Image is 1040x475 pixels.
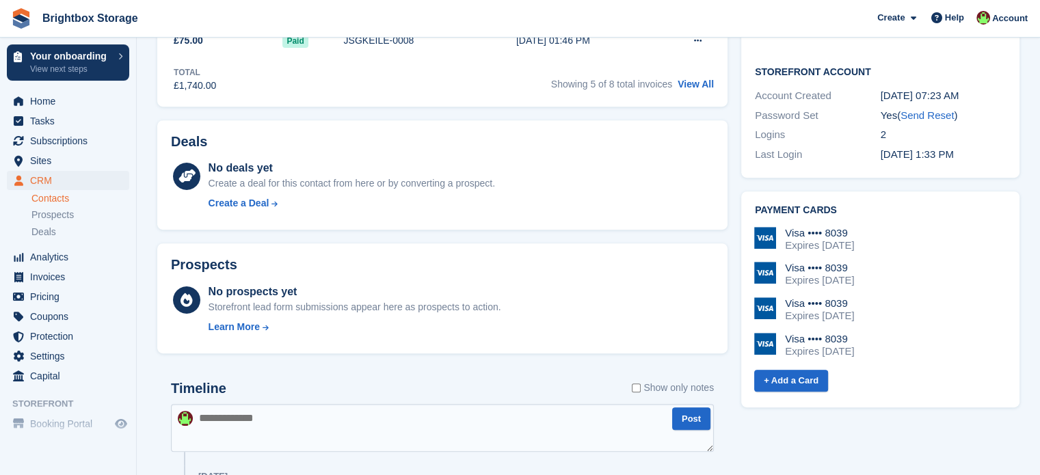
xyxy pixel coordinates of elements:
[209,284,501,300] div: No prospects yet
[7,366,129,385] a: menu
[174,33,203,48] span: £75.00
[785,227,854,239] div: Visa •••• 8039
[754,370,828,392] a: + Add a Card
[11,8,31,29] img: stora-icon-8386f47178a22dfd0bd8f6a31ec36ba5ce8667c1dd55bd0f319d3a0aa187defe.svg
[30,267,112,286] span: Invoices
[30,307,112,326] span: Coupons
[7,111,129,131] a: menu
[754,297,776,319] img: Visa Logo
[877,11,905,25] span: Create
[755,205,1006,216] h2: Payment cards
[30,347,112,366] span: Settings
[30,366,112,385] span: Capital
[881,148,954,160] time: 2025-07-18 12:33:32 UTC
[881,88,1006,104] div: [DATE] 07:23 AM
[785,310,854,322] div: Expires [DATE]
[282,34,308,48] span: Paid
[30,287,112,306] span: Pricing
[7,287,129,306] a: menu
[31,208,129,222] a: Prospects
[7,44,129,81] a: Your onboarding View next steps
[754,262,776,284] img: Visa Logo
[897,109,957,121] span: ( )
[344,33,483,48] div: JSGKEILE-0008
[785,297,854,310] div: Visa •••• 8039
[7,414,129,433] a: menu
[31,225,129,239] a: Deals
[30,131,112,150] span: Subscriptions
[754,333,776,355] img: Visa Logo
[678,79,714,90] a: View All
[30,327,112,346] span: Protection
[113,416,129,432] a: Preview store
[755,147,881,163] div: Last Login
[30,171,112,190] span: CRM
[12,397,136,411] span: Storefront
[30,111,112,131] span: Tasks
[209,320,260,334] div: Learn More
[31,208,74,221] span: Prospects
[7,131,129,150] a: menu
[992,12,1028,25] span: Account
[551,79,672,90] span: Showing 5 of 8 total invoices
[7,92,129,111] a: menu
[30,247,112,267] span: Analytics
[881,108,1006,124] div: Yes
[209,196,269,211] div: Create a Deal
[209,196,495,211] a: Create a Deal
[30,63,111,75] p: View next steps
[945,11,964,25] span: Help
[174,79,216,93] div: £1,740.00
[171,257,237,273] h2: Prospects
[171,134,207,150] h2: Deals
[785,345,854,357] div: Expires [DATE]
[7,171,129,190] a: menu
[209,160,495,176] div: No deals yet
[178,411,193,426] img: Marlena
[881,127,1006,143] div: 2
[171,381,226,396] h2: Timeline
[785,274,854,286] div: Expires [DATE]
[785,333,854,345] div: Visa •••• 8039
[632,381,641,395] input: Show only notes
[30,414,112,433] span: Booking Portal
[7,151,129,170] a: menu
[31,226,56,239] span: Deals
[31,192,129,205] a: Contacts
[7,347,129,366] a: menu
[755,64,1006,78] h2: Storefront Account
[632,381,714,395] label: Show only notes
[785,262,854,274] div: Visa •••• 8039
[30,92,112,111] span: Home
[37,7,144,29] a: Brightbox Storage
[7,327,129,346] a: menu
[755,88,881,104] div: Account Created
[174,66,216,79] div: Total
[755,127,881,143] div: Logins
[209,176,495,191] div: Create a deal for this contact from here or by converting a prospect.
[7,307,129,326] a: menu
[785,239,854,252] div: Expires [DATE]
[209,300,501,314] div: Storefront lead form submissions appear here as prospects to action.
[209,320,501,334] a: Learn More
[516,33,658,48] div: [DATE] 01:46 PM
[754,227,776,249] img: Visa Logo
[755,108,881,124] div: Password Set
[30,51,111,61] p: Your onboarding
[672,407,710,430] button: Post
[7,267,129,286] a: menu
[7,247,129,267] a: menu
[30,151,112,170] span: Sites
[976,11,990,25] img: Marlena
[901,109,954,121] a: Send Reset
